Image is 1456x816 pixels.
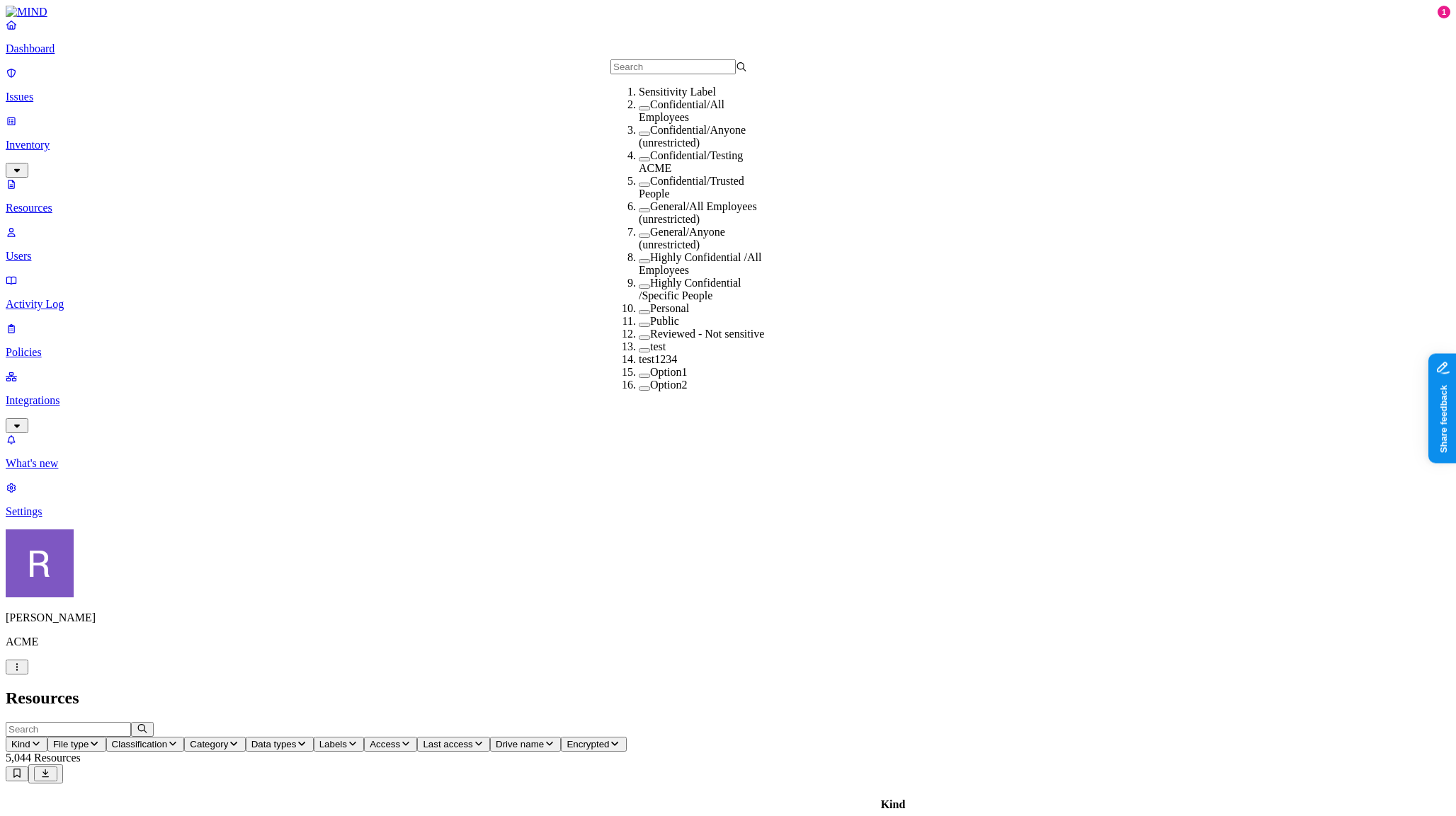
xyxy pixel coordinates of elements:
h2: Resources [6,689,1450,708]
p: ACME [6,636,1450,648]
span: Last access [423,739,472,749]
span: Classification [112,739,168,749]
img: Rich Thompson [6,529,74,597]
div: test1234 [639,353,775,366]
p: Inventory [6,139,1450,151]
label: Public [650,315,679,327]
span: File type [53,739,89,749]
a: Inventory [6,115,1450,176]
span: Kind [11,739,30,749]
p: Activity Log [6,298,1450,311]
div: 1 [1438,6,1450,18]
p: Users [6,250,1450,263]
span: Access [370,739,400,749]
p: What's new [6,457,1450,470]
a: Activity Log [6,274,1450,311]
a: Dashboard [6,18,1450,55]
a: Policies [6,322,1450,359]
p: Integrations [6,394,1450,407]
a: Users [6,226,1450,263]
label: General/All Employees (unrestricted) [639,200,757,225]
div: Sensitivity Label [639,86,775,98]
p: Policies [6,346,1450,359]
span: Data types [251,739,297,749]
label: General/Anyone (unrestricted) [639,226,725,251]
a: What's new [6,433,1450,470]
p: Issues [6,91,1450,103]
label: Confidential/Trusted People [639,175,744,200]
p: Dashboard [6,42,1450,55]
label: Personal [650,302,689,314]
span: 5,044 Resources [6,752,81,764]
a: Integrations [6,370,1450,431]
input: Search [6,722,131,737]
p: Settings [6,505,1450,518]
input: Search [610,59,736,74]
p: Resources [6,202,1450,214]
label: Reviewed - Not sensitive [650,328,764,340]
span: Encrypted [567,739,609,749]
span: Category [190,739,228,749]
label: Option2 [650,379,687,391]
img: MIND [6,6,47,18]
label: Option1 [650,366,687,378]
span: Drive name [496,739,544,749]
span: Labels [319,739,347,749]
label: Confidential/Testing ACME [639,149,743,174]
label: Confidential/All Employees [639,98,724,123]
a: MIND [6,6,1450,18]
label: test [650,340,666,352]
a: Settings [6,481,1450,518]
label: Highly Confidential /All Employees [639,251,761,276]
a: Issues [6,67,1450,103]
label: Confidential/Anyone (unrestricted) [639,124,746,149]
p: [PERSON_NAME] [6,611,1450,624]
a: Resources [6,178,1450,214]
label: Highly Confidential /Specific People [639,277,741,301]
